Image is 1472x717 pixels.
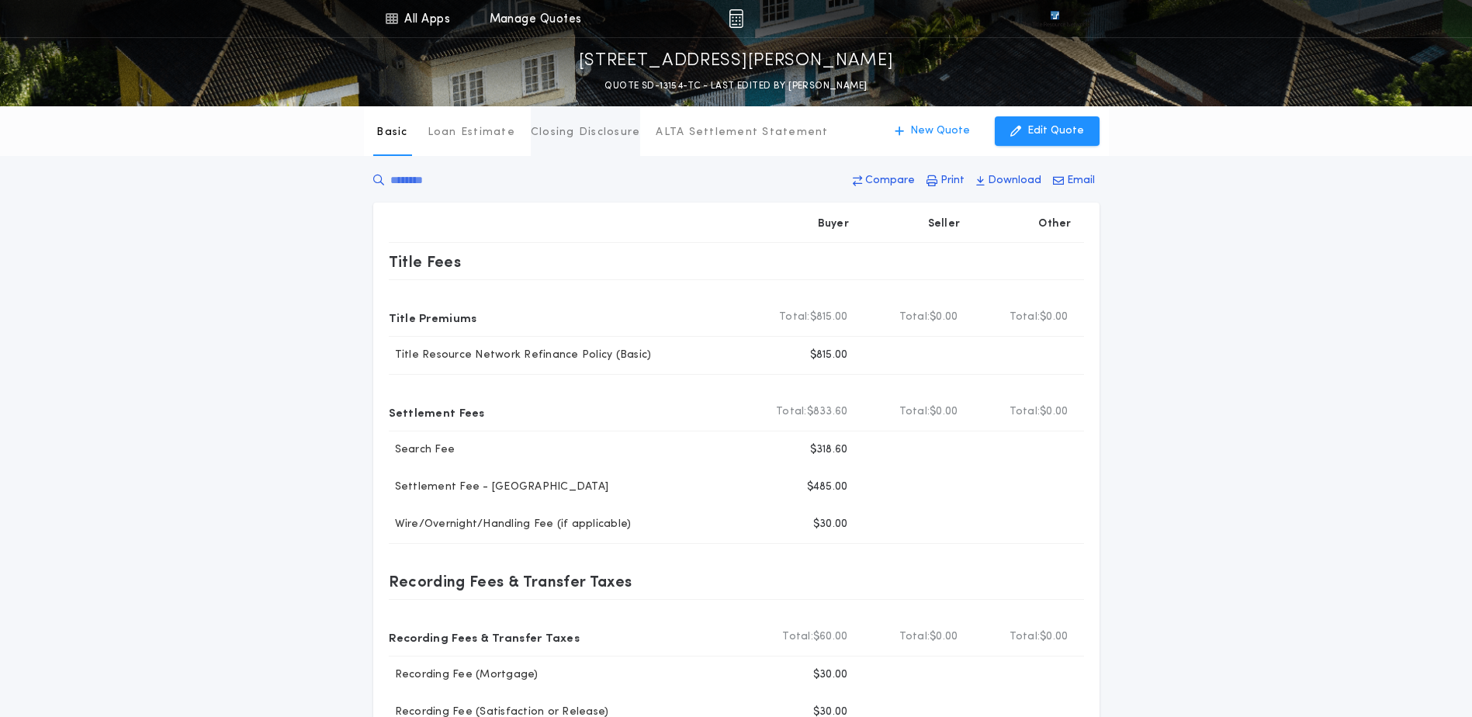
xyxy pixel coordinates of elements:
span: $0.00 [930,629,958,645]
p: Recording Fees & Transfer Taxes [389,569,632,594]
b: Total: [782,629,813,645]
button: Email [1048,167,1100,195]
p: Closing Disclosure [531,125,641,140]
p: New Quote [910,123,970,139]
p: Download [988,173,1041,189]
p: Seller [928,216,961,232]
p: $30.00 [813,517,848,532]
b: Total: [899,310,930,325]
p: Buyer [818,216,849,232]
button: Edit Quote [995,116,1100,146]
button: Download [972,167,1046,195]
p: [STREET_ADDRESS][PERSON_NAME] [579,49,894,74]
span: $60.00 [813,629,848,645]
b: Total: [779,310,810,325]
p: ALTA Settlement Statement [656,125,828,140]
span: $815.00 [810,310,848,325]
img: img [729,9,743,28]
p: Wire/Overnight/Handling Fee (if applicable) [389,517,632,532]
span: $0.00 [1040,629,1068,645]
span: $0.00 [1040,404,1068,420]
button: Print [922,167,969,195]
p: Settlement Fees [389,400,485,424]
p: Title Premiums [389,305,477,330]
p: Title Resource Network Refinance Policy (Basic) [389,348,652,363]
p: Compare [865,173,915,189]
p: Title Fees [389,249,462,274]
p: Settlement Fee - [GEOGRAPHIC_DATA] [389,480,609,495]
p: Basic [376,125,407,140]
p: Recording Fees & Transfer Taxes [389,625,580,649]
button: Compare [848,167,920,195]
span: $0.00 [930,404,958,420]
span: $0.00 [1040,310,1068,325]
p: QUOTE SD-13154-TC - LAST EDITED BY [PERSON_NAME] [604,78,867,94]
b: Total: [1010,629,1041,645]
p: Search Fee [389,442,455,458]
p: Email [1067,173,1095,189]
p: Print [940,173,965,189]
p: Recording Fee (Mortgage) [389,667,539,683]
b: Total: [899,404,930,420]
b: Total: [899,629,930,645]
p: Loan Estimate [428,125,515,140]
span: $0.00 [930,310,958,325]
p: $815.00 [810,348,848,363]
b: Total: [1010,404,1041,420]
p: $318.60 [810,442,848,458]
span: $833.60 [807,404,848,420]
b: Total: [1010,310,1041,325]
button: New Quote [879,116,985,146]
p: $30.00 [813,667,848,683]
img: vs-icon [1022,11,1087,26]
b: Total: [776,404,807,420]
p: Other [1038,216,1071,232]
p: $485.00 [807,480,848,495]
p: Edit Quote [1027,123,1084,139]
